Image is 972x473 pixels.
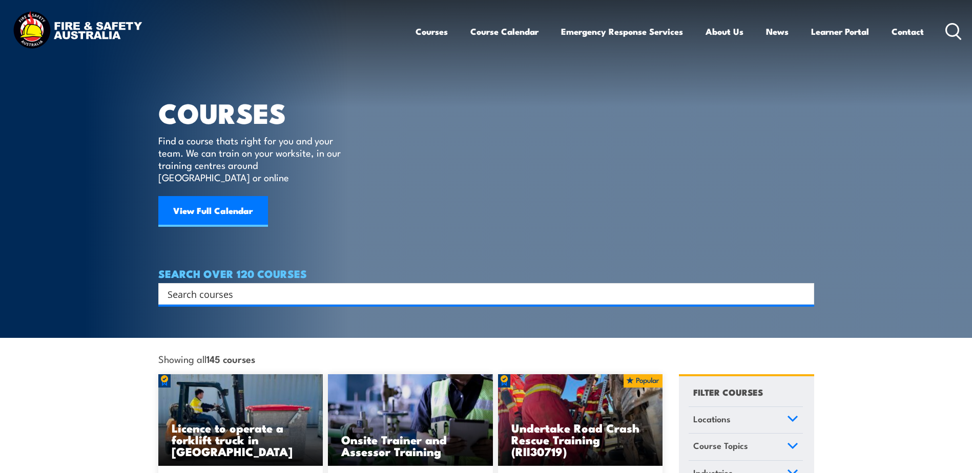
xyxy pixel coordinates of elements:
a: Undertake Road Crash Rescue Training (RII30719) [498,374,663,466]
a: Onsite Trainer and Assessor Training [328,374,493,466]
a: Course Topics [689,434,803,460]
strong: 145 courses [206,352,255,365]
h3: Undertake Road Crash Rescue Training (RII30719) [511,422,650,457]
input: Search input [168,286,792,302]
img: Road Crash Rescue Training [498,374,663,466]
a: Locations [689,407,803,434]
a: Contact [892,18,924,45]
a: Courses [416,18,448,45]
img: Safety For Leaders [328,374,493,466]
a: Learner Portal [811,18,869,45]
a: News [766,18,789,45]
span: Showing all [158,353,255,364]
img: Licence to operate a forklift truck Training [158,374,323,466]
h3: Onsite Trainer and Assessor Training [341,434,480,457]
button: Search magnifier button [796,287,811,301]
p: Find a course thats right for you and your team. We can train on your worksite, in our training c... [158,134,345,183]
span: Locations [693,412,731,426]
h4: SEARCH OVER 120 COURSES [158,268,814,279]
h3: Licence to operate a forklift truck in [GEOGRAPHIC_DATA] [172,422,310,457]
a: About Us [706,18,743,45]
span: Course Topics [693,439,748,453]
h1: COURSES [158,100,356,124]
a: Course Calendar [470,18,539,45]
h4: FILTER COURSES [693,385,763,399]
a: Emergency Response Services [561,18,683,45]
a: View Full Calendar [158,196,268,227]
a: Licence to operate a forklift truck in [GEOGRAPHIC_DATA] [158,374,323,466]
form: Search form [170,287,794,301]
